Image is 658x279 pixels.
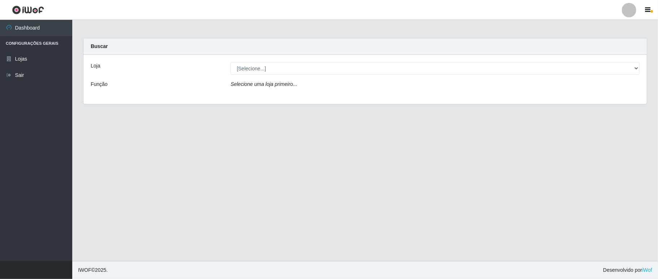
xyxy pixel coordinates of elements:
[91,80,108,88] label: Função
[78,267,91,273] span: IWOF
[91,62,100,70] label: Loja
[12,5,44,14] img: CoreUI Logo
[603,266,652,274] span: Desenvolvido por
[231,81,297,87] i: Selecione uma loja primeiro...
[78,266,108,274] span: © 2025 .
[91,43,108,49] strong: Buscar
[642,267,652,273] a: iWof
